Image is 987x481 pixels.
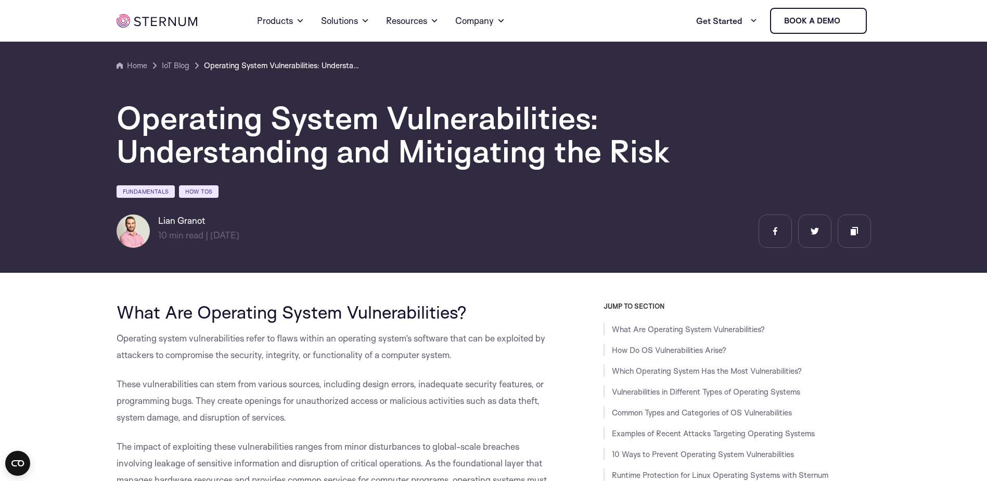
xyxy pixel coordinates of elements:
[5,451,30,476] button: Open CMP widget
[386,2,439,40] a: Resources
[604,302,871,310] h3: JUMP TO SECTION
[770,8,867,34] a: Book a demo
[117,101,741,168] h1: Operating System Vulnerabilities: Understanding and Mitigating the Risk
[612,387,800,397] a: Vulnerabilities in Different Types of Operating Systems
[117,301,467,323] span: What Are Operating System Vulnerabilities?
[612,345,726,355] a: How Do OS Vulnerabilities Arise?
[158,230,167,240] span: 10
[612,470,828,480] a: Runtime Protection for Linux Operating Systems with Sternum
[179,185,219,198] a: How Tos
[210,230,239,240] span: [DATE]
[612,366,802,376] a: Which Operating System Has the Most Vulnerabilities?
[204,59,360,72] a: Operating System Vulnerabilities: Understanding and Mitigating the Risk
[612,449,794,459] a: 10 Ways to Prevent Operating System Vulnerabilities
[162,59,189,72] a: IoT Blog
[612,408,792,417] a: Common Types and Categories of OS Vulnerabilities
[696,10,758,31] a: Get Started
[612,428,815,438] a: Examples of Recent Attacks Targeting Operating Systems
[612,324,765,334] a: What Are Operating System Vulnerabilities?
[117,214,150,248] img: Lian Granot
[321,2,369,40] a: Solutions
[257,2,304,40] a: Products
[455,2,505,40] a: Company
[158,230,208,240] span: min read |
[117,333,545,360] span: Operating system vulnerabilities refer to flaws within an operating system’s software that can be...
[117,378,544,423] span: These vulnerabilities can stem from various sources, including design errors, inadequate security...
[158,214,239,227] h6: Lian Granot
[117,59,147,72] a: Home
[117,14,197,28] img: sternum iot
[844,17,853,25] img: sternum iot
[117,185,175,198] a: Fundamentals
